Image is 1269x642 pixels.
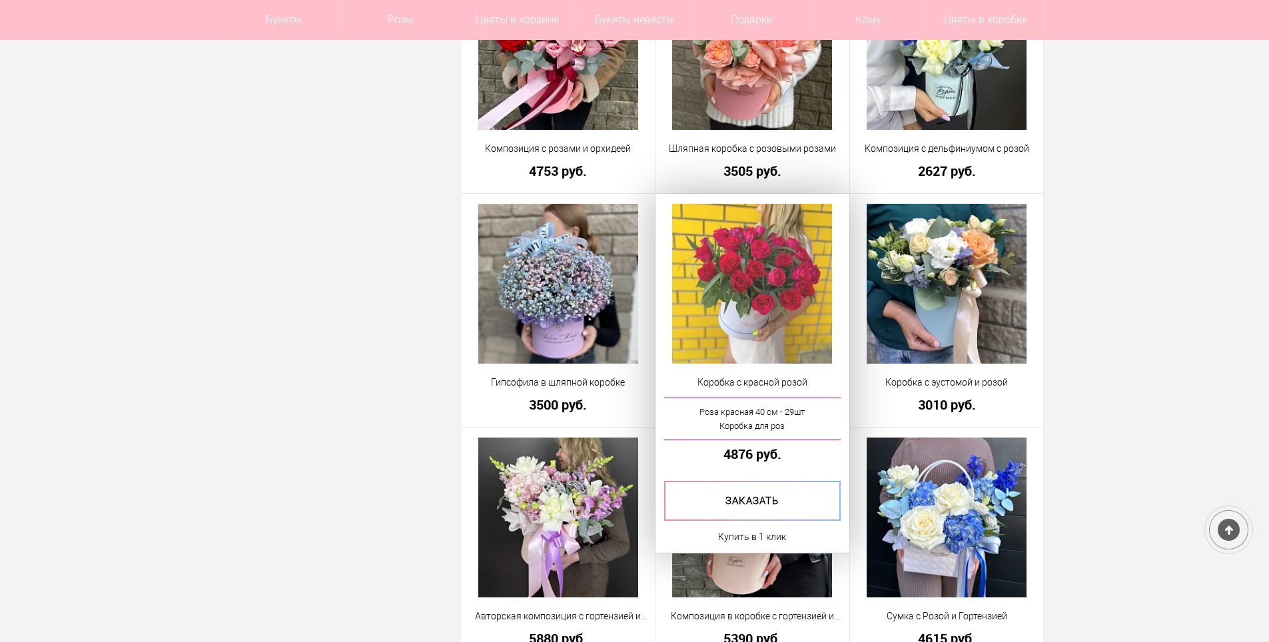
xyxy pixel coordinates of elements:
img: Коробка с красной розой [672,204,832,364]
a: 3505 руб. [664,164,841,178]
img: Коробка с эустомой и розой [867,204,1027,364]
a: 2627 руб. [859,164,1035,178]
a: Коробка с эустомой и розой [859,376,1035,390]
a: Композиция с дельфиниумом с розой [859,142,1035,156]
img: Сумка с Розой и Гортензией [867,438,1027,597]
a: Гипсофила в шляпной коробке [470,376,647,390]
a: 4876 руб. [664,447,841,461]
a: Композиция с розами и орхидеей [470,142,647,156]
a: Шляпная коробка с розовыми розами [664,142,841,156]
a: 3500 руб. [470,398,647,412]
a: Композиция в коробке с гортензией и розой [664,609,841,623]
a: Роза красная 40 см - 29штКоробка для роз [664,398,841,440]
img: Гипсофила в шляпной коробке [478,204,638,364]
a: Авторская композиция с гортензией и [PERSON_NAME] [470,609,647,623]
a: 4753 руб. [470,164,647,178]
a: Коробка с красной розой [664,376,841,390]
a: 3010 руб. [859,398,1035,412]
a: Сумка с Розой и Гортензией [859,609,1035,623]
img: Авторская композиция с гортензией и розами [478,438,638,597]
a: Купить в 1 клик [718,529,786,545]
